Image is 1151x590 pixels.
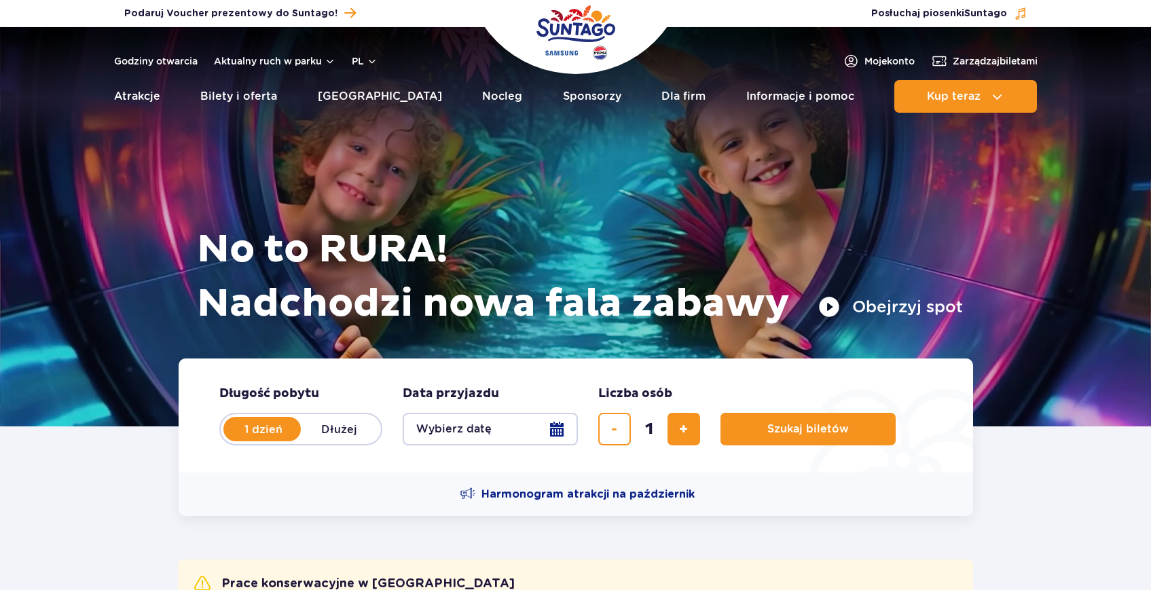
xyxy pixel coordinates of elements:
[179,358,973,473] form: Planowanie wizyty w Park of Poland
[720,413,896,445] button: Szukaj biletów
[200,80,277,113] a: Bilety i oferta
[301,415,378,443] label: Dłużej
[871,7,1007,20] span: Posłuchaj piosenki
[214,56,335,67] button: Aktualny ruch w parku
[225,415,302,443] label: 1 dzień
[598,413,631,445] button: usuń bilet
[864,54,915,68] span: Moje konto
[482,80,522,113] a: Nocleg
[894,80,1037,113] button: Kup teraz
[563,80,621,113] a: Sponsorzy
[598,386,672,402] span: Liczba osób
[318,80,442,113] a: [GEOGRAPHIC_DATA]
[114,54,198,68] a: Godziny otwarcia
[964,9,1007,18] span: Suntago
[927,90,981,103] span: Kup teraz
[661,80,706,113] a: Dla firm
[843,53,915,69] a: Mojekonto
[818,296,963,318] button: Obejrzyj spot
[124,4,356,22] a: Podaruj Voucher prezentowy do Suntago!
[403,413,578,445] button: Wybierz datę
[124,7,337,20] span: Podaruj Voucher prezentowy do Suntago!
[871,7,1027,20] button: Posłuchaj piosenkiSuntago
[746,80,854,113] a: Informacje i pomoc
[767,423,849,435] span: Szukaj biletów
[633,413,665,445] input: liczba biletów
[114,80,160,113] a: Atrakcje
[931,53,1038,69] a: Zarządzajbiletami
[197,223,963,331] h1: No to RURA! Nadchodzi nowa fala zabawy
[352,54,378,68] button: pl
[403,386,499,402] span: Data przyjazdu
[953,54,1038,68] span: Zarządzaj biletami
[219,386,319,402] span: Długość pobytu
[481,487,695,502] span: Harmonogram atrakcji na październik
[668,413,700,445] button: dodaj bilet
[460,486,695,502] a: Harmonogram atrakcji na październik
